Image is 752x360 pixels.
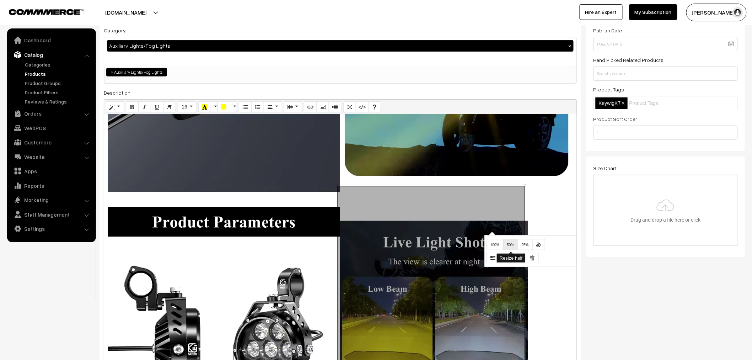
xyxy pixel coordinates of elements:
a: Product Filters [23,89,93,96]
button: Recent Color [198,101,211,113]
button: Ordered list (CTRL+SHIFT+NUM8) [251,101,264,113]
input: Product Tags [629,100,692,107]
a: Hire an Expert [580,4,623,20]
a: COMMMERCE [9,7,71,16]
label: Product Sort Order [593,115,638,123]
span: 100% [490,243,500,247]
a: Dashboard [9,34,93,47]
span: 50% [507,243,514,247]
a: Reviews & Ratings [23,98,93,105]
button: Help [368,101,381,113]
img: user [732,7,743,18]
div: Resize half [497,254,525,263]
button: Full Screen [343,101,356,113]
span: 25% [522,243,529,247]
a: Apps [9,165,93,178]
a: Settings [9,222,93,235]
button: Resize quarter [518,239,533,250]
a: Website [9,150,93,163]
span: KeywigK7 [599,100,621,106]
label: Size Chart [593,164,617,172]
input: Enter Number [593,126,738,140]
button: Background Color [217,101,230,113]
button: Link (CTRL+K) [304,101,317,113]
label: Product Tags [593,86,624,93]
a: My Subscription [629,4,677,20]
a: Catalog [9,48,93,61]
button: Bold (CTRL+B) [126,101,139,113]
button: More Color [230,101,237,113]
span: × [622,100,625,106]
button: Resize half [503,239,518,250]
a: Customers [9,136,93,149]
button: × [567,43,573,49]
button: Video [329,101,342,113]
button: Resize full [487,239,504,250]
button: More Color [211,101,218,113]
img: COMMMERCE [9,9,84,15]
button: [DOMAIN_NAME] [80,4,171,21]
button: Style [106,101,124,113]
a: WebPOS [9,122,93,134]
span: × [111,69,113,75]
li: Auxiliary Lights/Fog Lights [106,68,167,76]
a: Reports [9,179,93,192]
button: Code View [356,101,369,113]
button: Font Size [178,101,197,113]
div: Auxiliary Lights/Fog Lights [107,40,574,52]
label: Description [104,89,130,96]
a: Orders [9,107,93,120]
label: Category [104,27,126,34]
a: Staff Management [9,208,93,221]
span: 16 [182,104,187,110]
button: [PERSON_NAME] [686,4,747,21]
a: Categories [23,61,93,68]
input: Publish Date [593,37,738,51]
label: Publish Date [593,27,622,34]
a: Product Groups [23,79,93,87]
input: Search products [593,67,738,81]
button: Underline (CTRL+U) [151,101,163,113]
label: Hand Picked Related Products [593,56,664,64]
button: Paragraph [264,101,282,113]
button: Remove Image [526,252,539,263]
button: Table [284,101,302,113]
a: Marketing [9,194,93,206]
button: Unordered list (CTRL+SHIFT+NUM7) [239,101,252,113]
button: Remove Font Style (CTRL+\) [163,101,176,113]
button: Picture [316,101,329,113]
button: Original size [532,239,545,250]
button: Float Left [487,252,499,263]
a: Products [23,70,93,78]
button: Italic (CTRL+I) [138,101,151,113]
